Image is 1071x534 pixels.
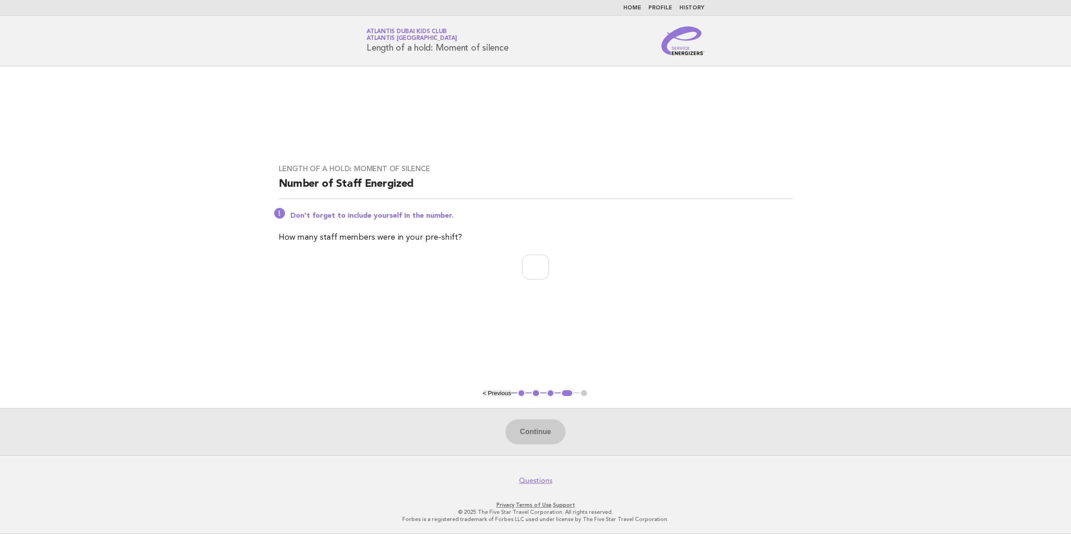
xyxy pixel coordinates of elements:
[367,29,457,41] a: Atlantis Dubai Kids ClubAtlantis [GEOGRAPHIC_DATA]
[483,390,511,396] button: < Previous
[561,389,574,398] button: 4
[367,36,457,42] span: Atlantis [GEOGRAPHIC_DATA]
[648,5,672,11] a: Profile
[261,508,810,516] p: © 2025 The Five Star Travel Corporation. All rights reserved.
[679,5,704,11] a: History
[546,389,555,398] button: 3
[519,476,553,485] a: Questions
[279,231,793,244] p: How many staff members were in your pre-shift?
[517,389,526,398] button: 1
[290,211,793,220] p: Don't forget to include yourself in the number.
[623,5,641,11] a: Home
[279,164,793,173] h3: Length of a hold: Moment of silence
[661,26,704,55] img: Service Energizers
[261,516,810,523] p: Forbes is a registered trademark of Forbes LLC used under license by The Five Star Travel Corpora...
[279,177,793,199] h2: Number of Staff Energized
[367,29,508,52] h1: Length of a hold: Moment of silence
[516,502,552,508] a: Terms of Use
[553,502,575,508] a: Support
[261,501,810,508] p: · ·
[497,502,514,508] a: Privacy
[531,389,540,398] button: 2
